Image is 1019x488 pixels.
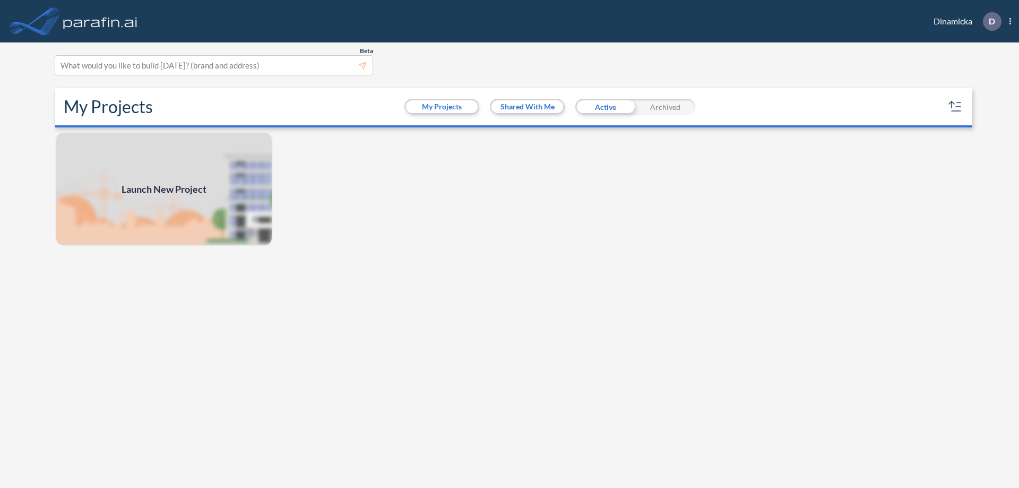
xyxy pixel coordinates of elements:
[360,47,373,55] span: Beta
[491,100,563,113] button: Shared With Me
[122,182,206,196] span: Launch New Project
[406,100,478,113] button: My Projects
[61,11,140,32] img: logo
[64,97,153,117] h2: My Projects
[989,16,995,26] p: D
[55,132,273,246] img: add
[635,99,695,115] div: Archived
[918,12,1011,31] div: Dinamicka
[55,132,273,246] a: Launch New Project
[947,98,964,115] button: sort
[575,99,635,115] div: Active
